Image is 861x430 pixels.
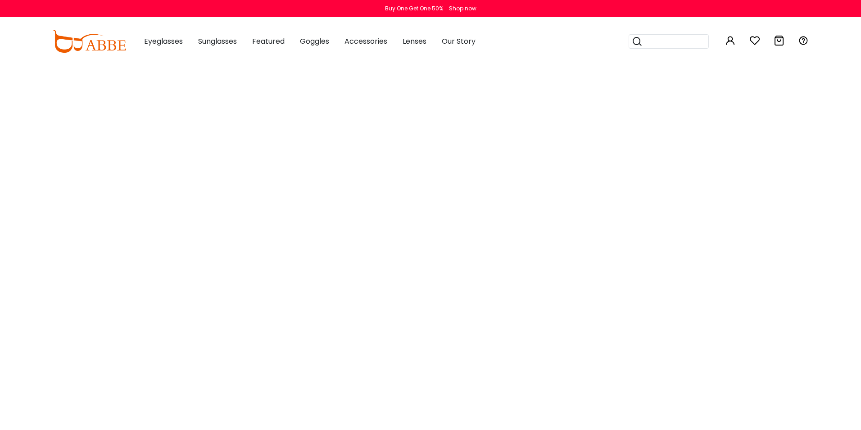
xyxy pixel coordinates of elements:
[449,5,476,13] div: Shop now
[403,36,426,46] span: Lenses
[198,36,237,46] span: Sunglasses
[300,36,329,46] span: Goggles
[442,36,476,46] span: Our Story
[344,36,387,46] span: Accessories
[52,30,126,53] img: abbeglasses.com
[252,36,285,46] span: Featured
[144,36,183,46] span: Eyeglasses
[444,5,476,12] a: Shop now
[385,5,443,13] div: Buy One Get One 50%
